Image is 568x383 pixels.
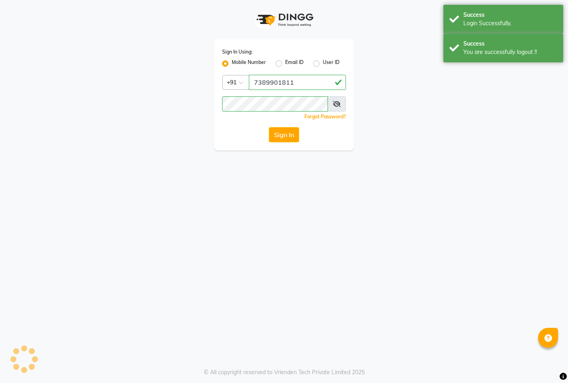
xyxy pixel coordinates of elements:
[463,40,557,48] div: Success
[269,127,299,142] button: Sign In
[463,11,557,19] div: Success
[463,19,557,28] div: Login Successfully.
[222,48,252,56] label: Sign In Using:
[304,114,346,120] a: Forgot Password?
[534,351,560,375] iframe: chat widget
[285,59,304,68] label: Email ID
[222,96,328,112] input: Username
[232,59,266,68] label: Mobile Number
[463,48,557,56] div: You are successfully logout !!
[249,75,346,90] input: Username
[252,8,316,32] img: logo1.svg
[323,59,340,68] label: User ID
